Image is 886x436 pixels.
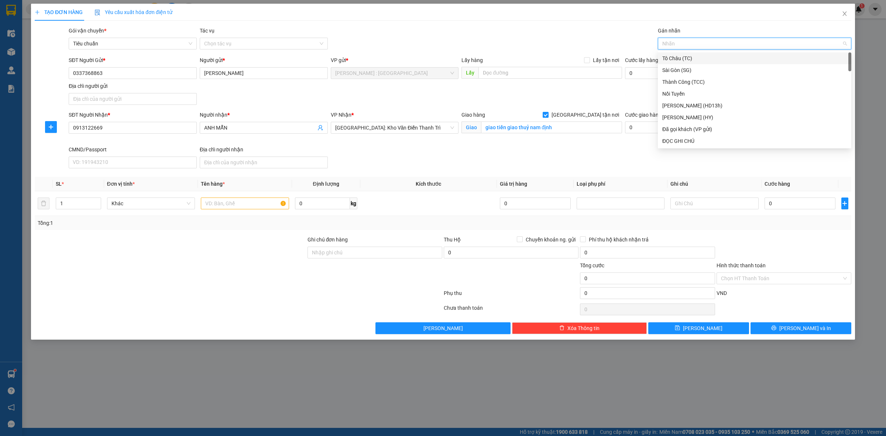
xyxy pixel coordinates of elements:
[45,121,57,133] button: plus
[667,177,761,191] th: Ghi chú
[200,56,328,64] div: Người gửi
[69,145,197,154] div: CMND/Passport
[3,45,112,55] span: Mã đơn: KQ121310250052
[49,15,152,23] span: Ngày in phiếu: 23:14 ngày
[523,236,578,244] span: Chuyển khoản ng. gửi
[658,88,851,100] div: Nối Tuyến
[662,102,847,110] div: [PERSON_NAME] (HD13h)
[658,123,851,135] div: Đã gọi khách (VP gửi)
[201,181,225,187] span: Tên hàng
[580,262,604,268] span: Tổng cước
[675,325,680,331] span: save
[658,100,851,111] div: Huy Dương (HD13h)
[658,135,851,147] div: ĐỌC GHI CHÚ
[443,304,579,317] div: Chưa thanh toán
[648,322,749,334] button: save[PERSON_NAME]
[331,112,351,118] span: VP Nhận
[842,200,848,206] span: plus
[308,247,442,258] input: Ghi chú đơn hàng
[200,111,328,119] div: Người nhận
[771,325,776,331] span: printer
[658,52,851,64] div: Tô Châu (TC)
[69,82,197,90] div: Địa chỉ người gửi
[625,121,706,133] input: Cước giao hàng
[461,67,478,79] span: Lấy
[559,325,564,331] span: delete
[841,198,848,209] button: plus
[662,113,847,121] div: [PERSON_NAME] (HY)
[500,198,571,209] input: 0
[444,237,461,243] span: Thu Hộ
[662,125,847,133] div: Đã gọi khách (VP gửi)
[201,198,289,209] input: VD: Bàn, Ghế
[662,137,847,145] div: ĐỌC GHI CHÚ
[335,122,454,133] span: Hà Nội: Kho Văn Điển Thanh Trì
[331,56,459,64] div: VP gửi
[567,324,600,332] span: Xóa Thông tin
[717,262,766,268] label: Hình thức thanh toán
[662,54,847,62] div: Tô Châu (TC)
[461,112,485,118] span: Giao hàng
[95,10,100,16] img: icon
[658,76,851,88] div: Thành Công (TCC)
[3,25,56,38] span: [PHONE_NUMBER]
[658,111,851,123] div: Hoàng Yến (HY)
[56,181,62,187] span: SL
[45,124,56,130] span: plus
[683,324,722,332] span: [PERSON_NAME]
[717,290,727,296] span: VND
[670,198,758,209] input: Ghi Chú
[662,39,664,48] input: Gán nhãn
[38,219,342,227] div: Tổng: 1
[35,10,40,15] span: plus
[586,236,652,244] span: Phí thu hộ khách nhận trả
[625,67,720,79] input: Cước lấy hàng
[200,145,328,154] div: Địa chỉ người nhận
[69,56,197,64] div: SĐT Người Gửi
[73,38,192,49] span: Tiêu chuẩn
[111,198,190,209] span: Khác
[662,66,847,74] div: Sài Gòn (SG)
[58,25,147,38] span: CÔNG TY TNHH CHUYỂN PHÁT NHANH BẢO AN
[375,322,510,334] button: [PERSON_NAME]
[549,111,622,119] span: [GEOGRAPHIC_DATA] tận nơi
[200,157,328,168] input: Địa chỉ của người nhận
[69,111,197,119] div: SĐT Người Nhận
[590,56,622,64] span: Lấy tận nơi
[461,57,483,63] span: Lấy hàng
[625,57,658,63] label: Cước lấy hàng
[313,181,339,187] span: Định lượng
[765,181,790,187] span: Cước hàng
[416,181,441,187] span: Kích thước
[423,324,463,332] span: [PERSON_NAME]
[574,177,667,191] th: Loại phụ phí
[317,125,323,131] span: user-add
[69,93,197,105] input: Địa chỉ của người gửi
[625,112,662,118] label: Cước giao hàng
[443,289,579,302] div: Phụ thu
[662,90,847,98] div: Nối Tuyến
[658,28,680,34] label: Gán nhãn
[308,237,348,243] label: Ghi chú đơn hàng
[107,181,135,187] span: Đơn vị tính
[20,25,39,31] strong: CSKH:
[500,181,527,187] span: Giá trị hàng
[200,28,214,34] label: Tác vụ
[834,4,855,24] button: Close
[52,3,149,13] strong: PHIẾU DÁN LÊN HÀNG
[481,121,622,133] input: Giao tận nơi
[38,198,49,209] button: delete
[842,11,848,17] span: close
[335,68,454,79] span: Hồ Chí Minh : Kho Quận 12
[461,121,481,133] span: Giao
[779,324,831,332] span: [PERSON_NAME] và In
[350,198,357,209] span: kg
[69,28,106,34] span: Gói vận chuyển
[512,322,647,334] button: deleteXóa Thông tin
[95,9,172,15] span: Yêu cầu xuất hóa đơn điện tử
[478,67,622,79] input: Dọc đường
[662,78,847,86] div: Thành Công (TCC)
[658,64,851,76] div: Sài Gòn (SG)
[751,322,851,334] button: printer[PERSON_NAME] và In
[35,9,83,15] span: TẠO ĐƠN HÀNG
